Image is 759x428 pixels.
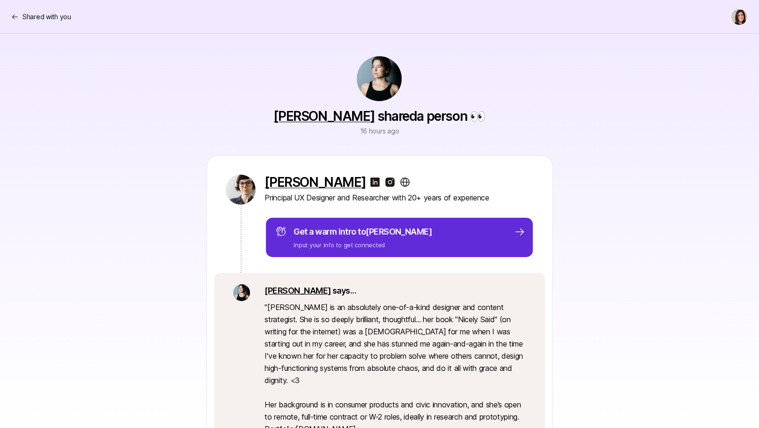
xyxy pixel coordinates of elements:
[265,286,331,295] a: [PERSON_NAME]
[731,8,748,25] button: Eleanor Morgan
[273,108,375,124] a: [PERSON_NAME]
[22,11,71,22] p: Shared with you
[358,227,432,236] span: to [PERSON_NAME]
[294,240,432,250] p: Input your info to get connected
[731,9,747,25] img: Eleanor Morgan
[384,177,396,188] img: instagram-logo
[369,177,381,188] img: linkedin-logo
[399,177,411,188] img: custom-logo
[265,175,366,190] a: [PERSON_NAME]
[226,175,256,205] img: 0b965891_4116_474f_af89_6433edd974dd.jpg
[265,192,534,204] p: Principal UX Designer and Researcher with 20+ years of experience
[273,109,485,124] p: shared a person 👀
[357,56,402,101] img: 539a6eb7_bc0e_4fa2_8ad9_ee091919e8d1.jpg
[360,125,399,137] p: 16 hours ago
[233,284,250,301] img: 539a6eb7_bc0e_4fa2_8ad9_ee091919e8d1.jpg
[294,225,432,238] p: Get a warm intro
[265,284,526,297] p: says...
